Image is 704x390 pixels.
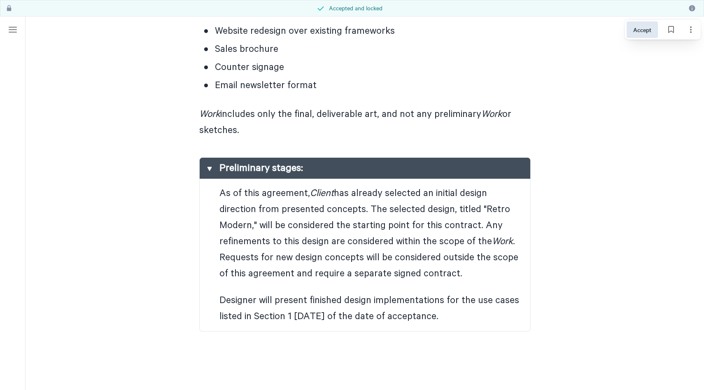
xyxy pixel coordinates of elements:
span: Work [492,236,513,247]
span: Work [481,109,502,120]
span: Website redesign over existing frameworks [215,23,530,39]
span: Accepted and locked [329,3,382,13]
span: Counter signage [215,59,530,75]
p: includes only the final, deliverable art, and not any preliminary or sketches. [199,96,531,149]
span: Email newsletter format [215,77,530,93]
p: As of this agreement, has already selected an initial design direction from presented concepts. T... [219,185,524,292]
span: Preliminary stages: [219,163,303,174]
p: Designer will present finished design implementations for the use cases listed in Section 1 [DATE... [219,292,524,325]
span: Sales brochure [215,41,530,57]
button: Page options [683,21,699,38]
div: Preliminary stages: [199,179,531,332]
span: Client [310,188,334,199]
span: Work [199,109,220,120]
button: Preliminary stages: [199,157,531,179]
